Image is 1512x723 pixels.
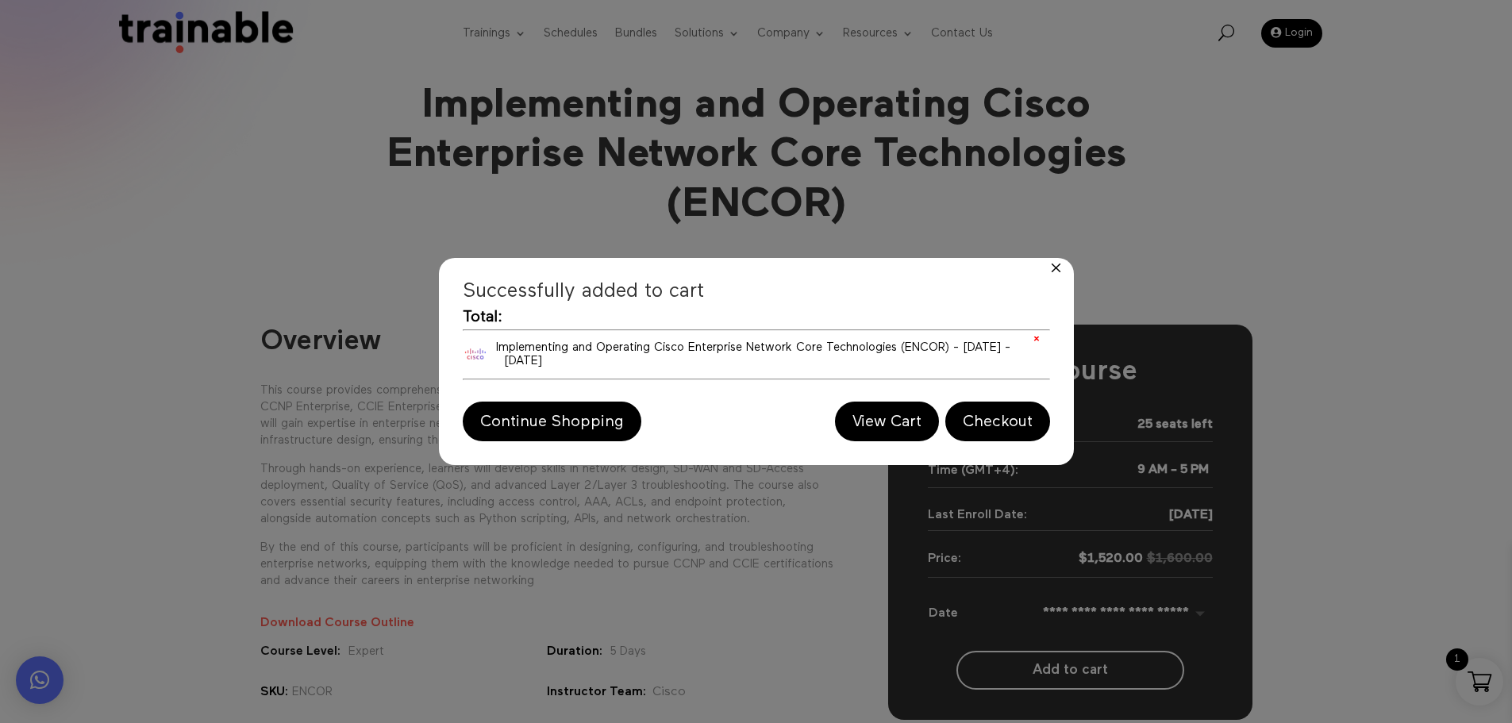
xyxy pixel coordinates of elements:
[463,309,502,325] strong: Total:
[496,341,1010,367] span: Implementing and Operating Cisco Enterprise Network Core Technologies (ENCOR) - [DATE] - [DATE]
[1031,333,1042,344] a: Remove this item
[986,310,1050,323] bdi: 1,520.00
[945,402,1050,441] a: Checkout
[463,402,641,441] a: Continue Shopping
[463,282,1050,310] h4: Successfully added to cart
[835,402,939,441] a: View Cart
[986,310,995,323] span: $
